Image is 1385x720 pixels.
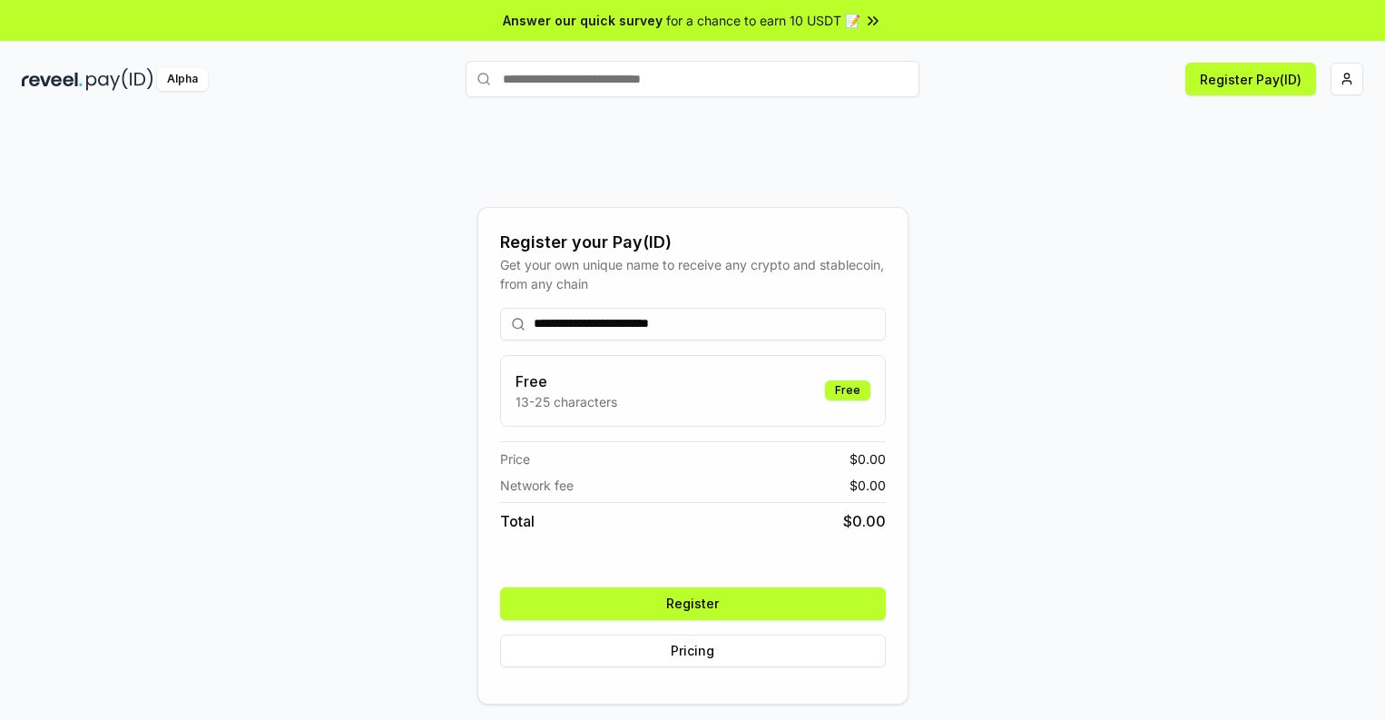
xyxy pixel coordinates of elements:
[500,449,530,468] span: Price
[22,68,83,91] img: reveel_dark
[825,380,870,400] div: Free
[1185,63,1316,95] button: Register Pay(ID)
[500,476,574,495] span: Network fee
[503,11,663,30] span: Answer our quick survey
[850,449,886,468] span: $ 0.00
[500,635,886,667] button: Pricing
[516,392,617,411] p: 13-25 characters
[500,587,886,620] button: Register
[516,370,617,392] h3: Free
[157,68,208,91] div: Alpha
[500,510,535,532] span: Total
[843,510,886,532] span: $ 0.00
[86,68,153,91] img: pay_id
[500,230,886,255] div: Register your Pay(ID)
[850,476,886,495] span: $ 0.00
[500,255,886,293] div: Get your own unique name to receive any crypto and stablecoin, from any chain
[666,11,860,30] span: for a chance to earn 10 USDT 📝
